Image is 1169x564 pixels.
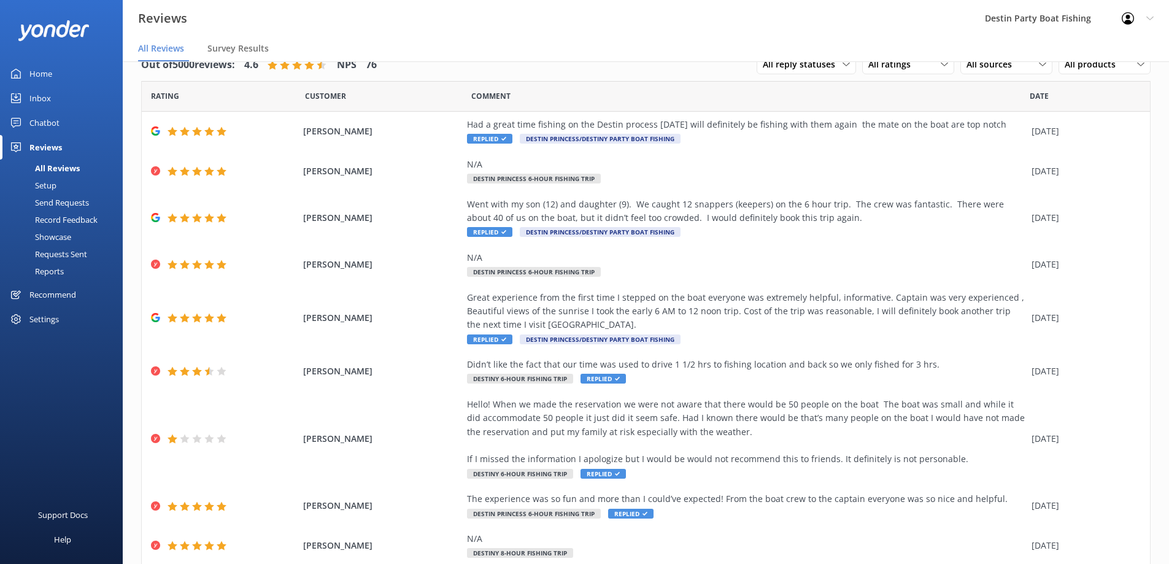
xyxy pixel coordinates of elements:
div: [DATE] [1032,258,1135,271]
div: [DATE] [1032,539,1135,552]
a: Record Feedback [7,211,123,228]
div: [DATE] [1032,311,1135,325]
div: Didn’t like the fact that our time was used to drive 1 1/2 hrs to fishing location and back so we... [467,358,1025,371]
span: Destin Princess 6-Hour Fishing Trip [467,267,601,277]
h4: NPS [337,57,357,73]
div: Send Requests [7,194,89,211]
div: Went with my son (12) and daughter (9). We caught 12 snappers (keepers) on the 6 hour trip. The c... [467,198,1025,225]
a: Send Requests [7,194,123,211]
a: All Reviews [7,160,123,177]
h4: Out of 5000 reviews: [141,57,235,73]
span: Survey Results [207,42,269,55]
div: Chatbot [29,110,60,135]
img: yonder-white-logo.png [18,20,89,41]
div: Support Docs [38,503,88,527]
span: Destin Princess/Destiny Party Boat Fishing [520,334,681,344]
span: All Reviews [138,42,184,55]
h4: 76 [366,57,377,73]
span: Destin Princess/Destiny Party Boat Fishing [520,227,681,237]
span: All sources [966,58,1019,71]
div: [DATE] [1032,125,1135,138]
span: Replied [608,509,654,519]
div: [DATE] [1032,432,1135,446]
div: The experience was so fun and more than I could’ve expected! From the boat crew to the captain ev... [467,492,1025,506]
span: Replied [581,374,626,384]
span: [PERSON_NAME] [303,499,461,512]
div: Inbox [29,86,51,110]
span: All reply statuses [763,58,843,71]
h4: 4.6 [244,57,258,73]
span: Destin Princess 6-Hour Fishing Trip [467,509,601,519]
div: [DATE] [1032,211,1135,225]
span: [PERSON_NAME] [303,432,461,446]
span: Replied [581,469,626,479]
a: Reports [7,263,123,280]
span: Destiny 8-Hour Fishing Trip [467,548,573,558]
div: [DATE] [1032,164,1135,178]
a: Showcase [7,228,123,245]
span: Date [151,90,179,102]
div: N/A [467,532,1025,546]
h3: Reviews [138,9,187,28]
span: Question [471,90,511,102]
span: Date [305,90,346,102]
span: [PERSON_NAME] [303,125,461,138]
span: Destin Princess 6-Hour Fishing Trip [467,174,601,183]
div: All Reviews [7,160,80,177]
div: N/A [467,251,1025,265]
div: Hello! When we made the reservation we were not aware that there would be 50 people on the boat T... [467,398,1025,466]
a: Requests Sent [7,245,123,263]
span: [PERSON_NAME] [303,211,461,225]
span: [PERSON_NAME] [303,311,461,325]
div: Recommend [29,282,76,307]
span: All products [1065,58,1123,71]
a: Setup [7,177,123,194]
div: N/A [467,158,1025,171]
span: Replied [467,334,512,344]
span: [PERSON_NAME] [303,164,461,178]
div: Had a great time fishing on the Destin process [DATE] will definitely be fishing with them again ... [467,118,1025,131]
div: Record Feedback [7,211,98,228]
div: [DATE] [1032,499,1135,512]
div: Reviews [29,135,62,160]
span: Replied [467,134,512,144]
div: Showcase [7,228,71,245]
span: [PERSON_NAME] [303,539,461,552]
div: Home [29,61,52,86]
span: [PERSON_NAME] [303,365,461,378]
span: All ratings [868,58,918,71]
span: Destin Princess/Destiny Party Boat Fishing [520,134,681,144]
div: Help [54,527,71,552]
div: Great experience from the first time I stepped on the boat everyone was extremely helpful, inform... [467,291,1025,332]
span: Destiny 6-Hour Fishing Trip [467,374,573,384]
div: Reports [7,263,64,280]
span: [PERSON_NAME] [303,258,461,271]
div: Requests Sent [7,245,87,263]
span: Replied [467,227,512,237]
div: Setup [7,177,56,194]
span: Destiny 6-Hour Fishing Trip [467,469,573,479]
span: Date [1030,90,1049,102]
div: Settings [29,307,59,331]
div: [DATE] [1032,365,1135,378]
